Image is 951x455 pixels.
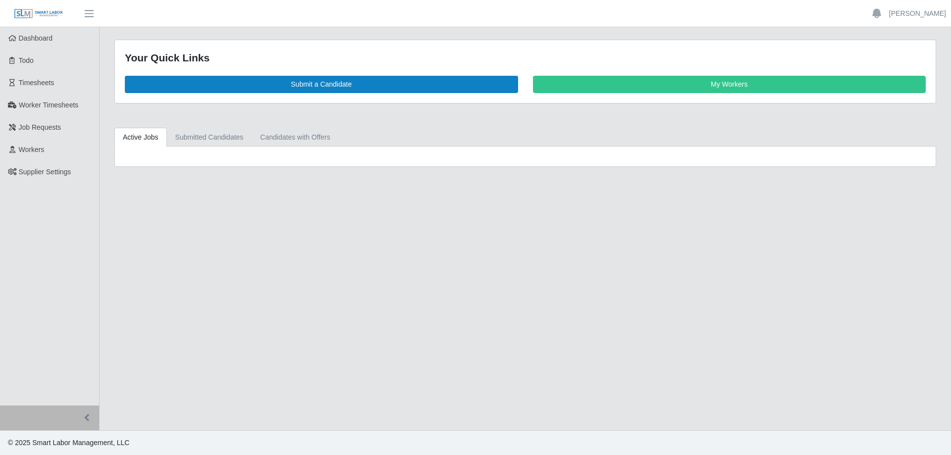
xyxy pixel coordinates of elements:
a: Active Jobs [114,128,167,147]
span: Workers [19,146,45,153]
div: Your Quick Links [125,50,926,66]
a: My Workers [533,76,926,93]
span: Job Requests [19,123,61,131]
a: Candidates with Offers [252,128,338,147]
a: [PERSON_NAME] [889,8,946,19]
a: Submitted Candidates [167,128,252,147]
span: Worker Timesheets [19,101,78,109]
span: Timesheets [19,79,54,87]
span: © 2025 Smart Labor Management, LLC [8,439,129,447]
span: Dashboard [19,34,53,42]
span: Supplier Settings [19,168,71,176]
a: Submit a Candidate [125,76,518,93]
img: SLM Logo [14,8,63,19]
span: Todo [19,56,34,64]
